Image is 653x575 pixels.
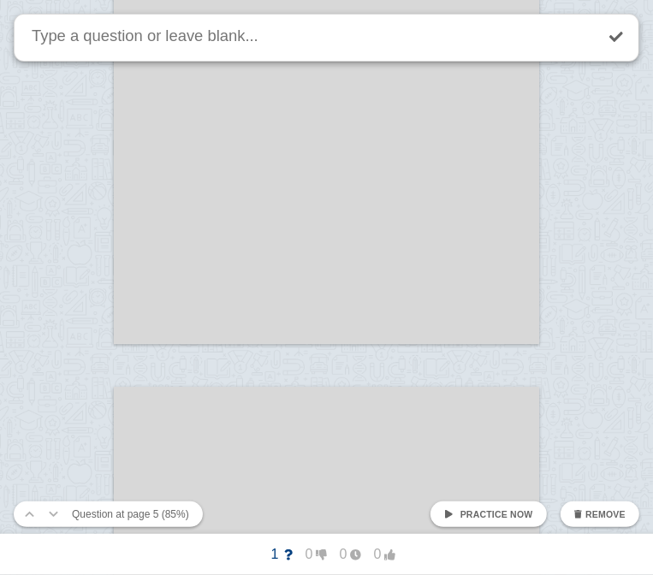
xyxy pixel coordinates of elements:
span: 0 [327,547,361,562]
span: 1 [258,547,293,562]
span: 0 [361,547,395,562]
span: 0 [293,547,327,562]
span: Remove [585,509,626,519]
button: Remove [561,501,639,527]
a: Practice now [430,501,546,527]
button: 1000 [245,541,409,568]
button: Question at page 5 (85%) [65,501,196,527]
span: Practice now [460,509,533,519]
